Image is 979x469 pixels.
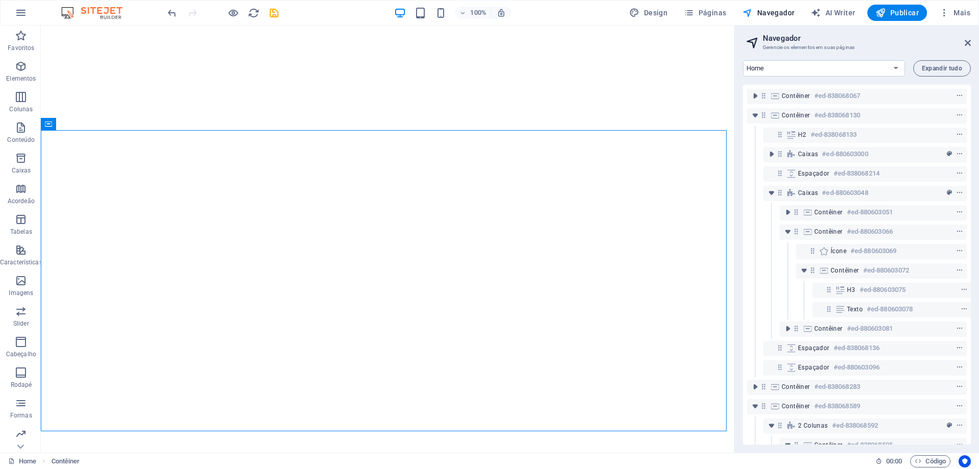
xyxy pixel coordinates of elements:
button: 100% [455,7,491,19]
button: toggle-expand [782,226,794,238]
button: Design [625,5,672,21]
button: toggle-expand [765,148,778,160]
button: toggle-expand [765,187,778,199]
button: context-menu [955,264,965,277]
button: context-menu [955,245,965,257]
button: Publicar [867,5,927,21]
span: H3 [847,286,856,294]
span: H2 [798,131,807,139]
button: toggle-expand [749,400,761,412]
p: Cabeçalho [6,350,36,358]
p: Colunas [9,105,33,113]
button: context-menu [955,361,965,374]
span: Contêiner [831,266,859,275]
button: toggle-expand [782,323,794,335]
h6: #ed-838068067 [814,90,860,102]
button: context-menu [955,400,965,412]
button: Mais [935,5,974,21]
span: Código [915,455,946,467]
span: Espaçador [798,169,830,178]
button: context-menu [955,323,965,335]
i: Desfazer: Apagar elementos (Ctrl+Z) [166,7,178,19]
span: Texto [847,305,863,313]
span: Contêiner [782,383,810,391]
button: toggle-expand [749,381,761,393]
h6: #ed-880603048 [822,187,868,199]
h6: #ed-880603096 [834,361,880,374]
span: Caixas [798,150,818,158]
p: Tabelas [10,228,32,236]
span: Contêiner [782,402,810,410]
button: toggle-expand [765,419,778,432]
button: context-menu [955,419,965,432]
span: Contêiner [782,92,810,100]
button: context-menu [955,187,965,199]
img: Editor Logo [59,7,135,19]
span: Contêiner [814,228,843,236]
i: Recarregar página [248,7,260,19]
span: Ícone [831,247,846,255]
span: Design [629,8,667,18]
button: context-menu [955,90,965,102]
button: Clique aqui para sair do modo de visualização e continuar editando [227,7,239,19]
h6: #ed-838068130 [814,109,860,121]
button: context-menu [955,439,965,451]
p: Conteúdo [7,136,35,144]
button: context-menu [955,148,965,160]
span: Contêiner [814,441,843,449]
p: Slider [13,319,29,328]
span: Espaçador [798,363,830,372]
span: Contêiner [814,208,843,216]
button: AI Writer [807,5,859,21]
button: context-menu [959,303,969,315]
button: context-menu [955,226,965,238]
p: Favoritos [8,44,34,52]
span: AI Writer [811,8,855,18]
button: context-menu [955,206,965,218]
button: toggle-expand [782,206,794,218]
button: preset [944,419,955,432]
span: Mais [939,8,970,18]
p: Acordeão [8,197,35,205]
i: Salvar (Ctrl+S) [268,7,280,19]
span: : [893,457,895,465]
h6: #ed-880603051 [847,206,893,218]
span: Caixas [798,189,818,197]
h6: #ed-838068136 [834,342,880,354]
button: context-menu [955,381,965,393]
p: Caixas [12,166,31,175]
span: 2 colunas [798,422,828,430]
button: save [268,7,280,19]
button: context-menu [955,342,965,354]
button: Usercentrics [959,455,971,467]
h6: #ed-880603069 [851,245,896,257]
button: reload [247,7,260,19]
button: Expandir tudo [913,60,971,77]
h6: #ed-838068133 [811,129,857,141]
h6: #ed-880603075 [860,284,906,296]
button: preset [944,187,955,199]
h6: #ed-838068214 [834,167,880,180]
button: context-menu [955,109,965,121]
h6: #ed-838068283 [814,381,860,393]
button: context-menu [955,167,965,180]
a: Clique para cancelar a seleção. Clique duas vezes para abrir as Páginas [8,455,36,467]
h6: #ed-880603000 [822,148,868,160]
h3: Gerencie os elementos em suas páginas [763,43,950,52]
p: Formas [10,411,32,419]
span: Contêiner [782,111,810,119]
span: Publicar [875,8,919,18]
h6: #ed-838068589 [814,400,860,412]
span: Páginas [684,8,726,18]
p: Imagens [9,289,33,297]
h6: #ed-880603078 [867,303,913,315]
button: context-menu [955,129,965,141]
span: Expandir tudo [922,65,962,71]
nav: breadcrumb [51,455,80,467]
span: Clique para selecionar. Clique duas vezes para editar [51,455,80,467]
h6: #ed-880603066 [847,226,893,238]
button: toggle-expand [782,439,794,451]
button: preset [944,148,955,160]
button: toggle-expand [798,264,810,277]
h6: #ed-838068595 [847,439,893,451]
